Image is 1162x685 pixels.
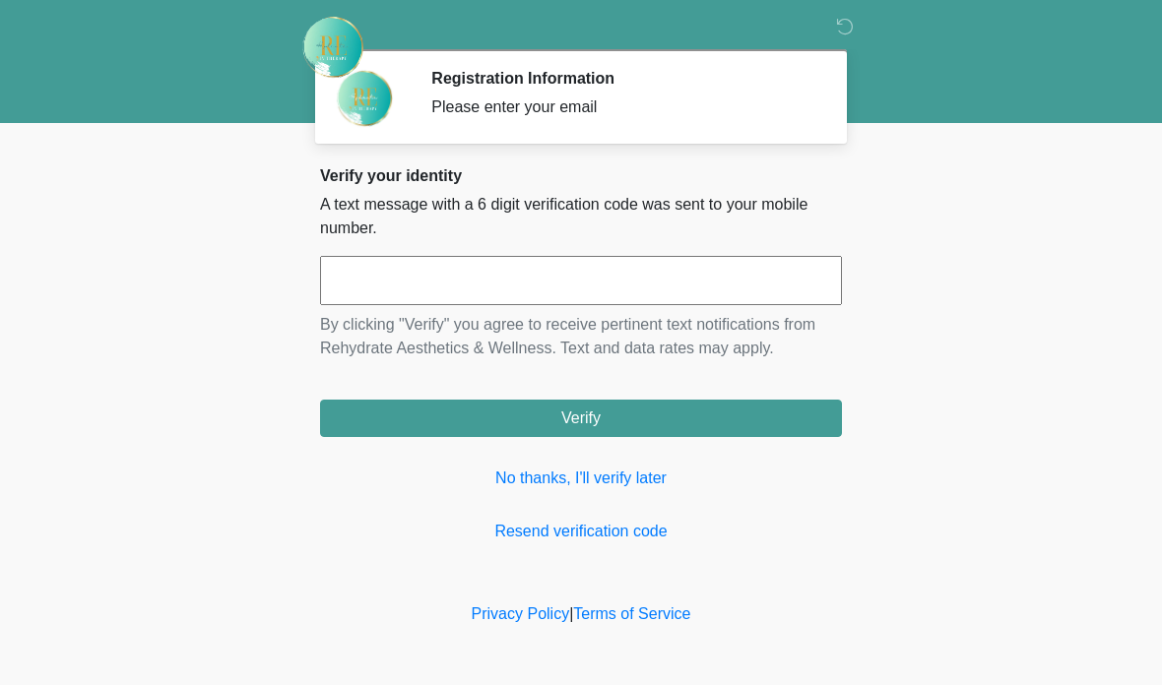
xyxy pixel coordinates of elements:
[573,605,690,622] a: Terms of Service
[472,605,570,622] a: Privacy Policy
[320,313,842,360] p: By clicking "Verify" you agree to receive pertinent text notifications from Rehydrate Aesthetics ...
[335,69,394,128] img: Agent Avatar
[320,400,842,437] button: Verify
[320,166,842,185] h2: Verify your identity
[569,605,573,622] a: |
[431,95,812,119] div: Please enter your email
[320,467,842,490] a: No thanks, I'll verify later
[320,193,842,240] p: A text message with a 6 digit verification code was sent to your mobile number.
[320,520,842,543] a: Resend verification code
[300,15,365,80] img: Rehydrate Aesthetics & Wellness Logo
